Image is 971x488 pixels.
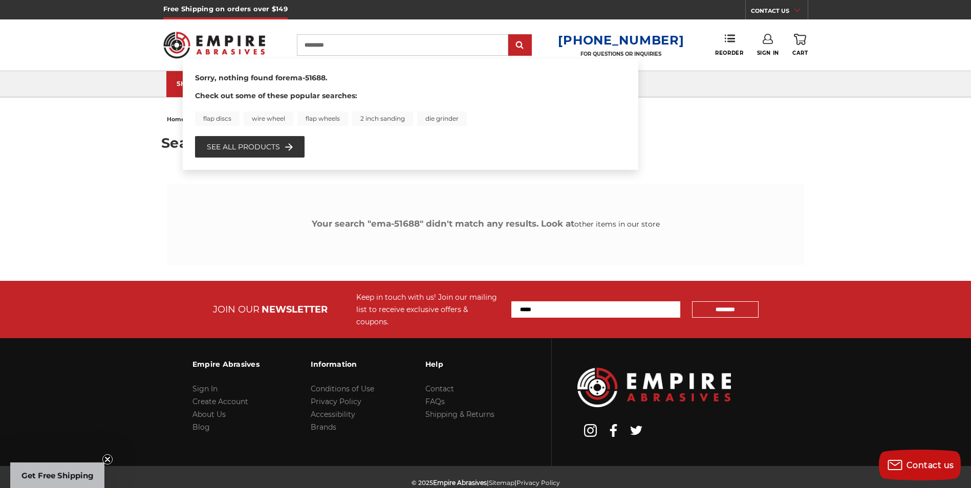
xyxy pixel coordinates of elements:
[352,112,413,126] a: 2 inch sanding
[192,384,218,393] a: Sign In
[425,384,454,393] a: Contact
[21,471,94,480] span: Get Free Shipping
[715,50,743,56] span: Reorder
[312,218,660,229] span: Your search " " didn't match any results. Look at
[311,423,336,432] a: Brands
[311,353,374,375] h3: Information
[311,384,374,393] a: Conditions of Use
[356,291,501,328] div: Keep in touch with us! Join our mailing list to receive exclusive offers & coupons.
[195,91,626,126] div: Check out some of these popular searches:
[558,33,684,48] a: [PHONE_NUMBER]
[715,34,743,56] a: Reorder
[244,112,293,126] a: wire wheel
[577,368,731,407] img: Empire Abrasives Logo Image
[195,73,626,91] div: Sorry, nothing found for .
[10,462,104,488] div: Get Free ShippingClose teaser
[792,50,808,56] span: Cart
[286,73,326,82] b: ema-51688
[574,219,660,229] a: other items in our store
[751,5,808,19] a: CONTACT US
[425,410,494,419] a: Shipping & Returns
[177,80,258,87] div: SHOP CATEGORIES
[792,34,808,56] a: Cart
[163,25,266,65] img: Empire Abrasives
[311,410,355,419] a: Accessibility
[167,116,185,123] span: home
[558,51,684,57] p: FOR QUESTIONS OR INQUIRIES
[516,479,560,486] a: Privacy Policy
[489,479,514,486] a: Sitemap
[192,423,210,432] a: Blog
[262,304,328,315] span: NEWSLETTER
[195,112,240,126] a: flap discs
[311,397,361,406] a: Privacy Policy
[183,59,638,170] div: Instant Search Results
[417,112,467,126] a: die grinder
[161,136,810,150] h1: Search results
[425,397,445,406] a: FAQs
[102,454,113,464] button: Close teaser
[297,112,348,126] a: flap wheels
[192,410,226,419] a: About Us
[757,50,779,56] span: Sign In
[207,141,293,152] a: See all products
[371,218,420,229] b: ema-51688
[213,304,260,315] span: JOIN OUR
[425,353,494,375] h3: Help
[907,460,954,470] span: Contact us
[192,353,260,375] h3: Empire Abrasives
[879,450,961,480] button: Contact us
[433,479,487,486] span: Empire Abrasives
[192,397,248,406] a: Create Account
